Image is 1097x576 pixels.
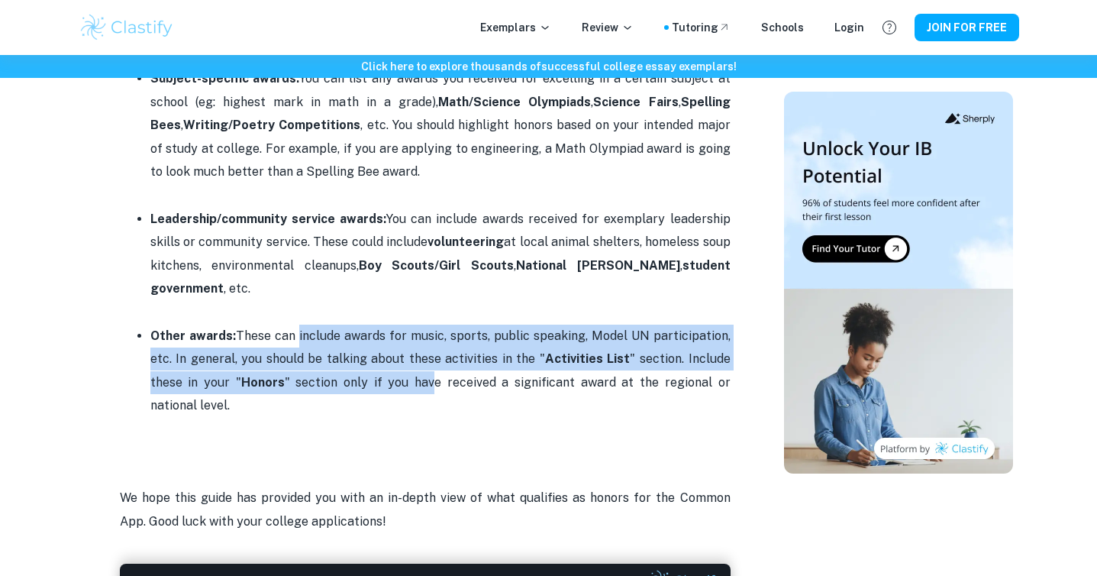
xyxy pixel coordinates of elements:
[150,328,731,413] span: These can include awards for music, sports, public speaking, Model UN participation, etc. In gene...
[516,258,680,273] strong: National [PERSON_NAME]
[359,258,514,273] strong: Boy Scouts/Girl Scouts
[241,375,285,390] strong: Honors
[876,15,902,40] button: Help and Feedback
[480,19,551,36] p: Exemplars
[582,19,634,36] p: Review
[150,71,731,179] span: You can list any awards you received for excelling in a certain subject at school (eg: highest ma...
[3,58,1094,75] h6: Click here to explore thousands of successful college essay exemplars !
[834,19,864,36] a: Login
[593,95,678,109] strong: Science Fairs
[438,95,591,109] strong: Math/Science Olympiads
[150,212,386,226] strong: Leadership/community service awards:
[545,351,631,366] strong: Activities List
[150,328,236,343] strong: Other awards:
[761,19,804,36] a: Schools
[915,14,1019,41] button: JOIN FOR FREE
[183,118,361,132] strong: Writing/Poetry Competitions
[79,12,176,43] img: Clastify logo
[150,71,300,86] strong: Subject-specific awards:
[120,490,731,528] span: We hope this guide has provided you with an in-depth view of what qualifies as honors for the Com...
[784,92,1013,474] img: Thumbnail
[428,235,504,249] strong: volunteering
[150,258,731,296] strong: student government
[150,212,731,296] span: You can include awards received for exemplary leadership skills or community service. These could...
[672,19,731,36] a: Tutoring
